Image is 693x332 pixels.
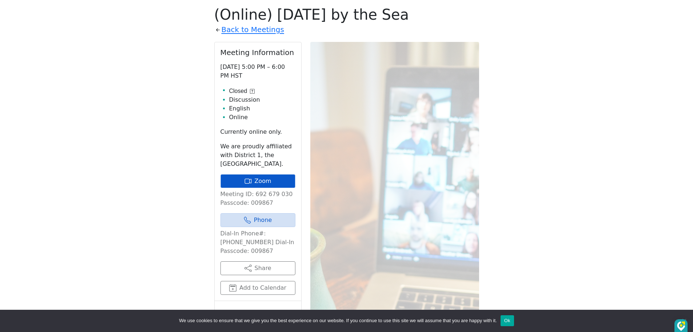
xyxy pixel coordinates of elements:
[229,87,247,95] span: Closed
[220,213,295,227] a: Phone
[680,317,688,324] span: No
[229,87,255,95] button: Closed
[214,6,479,23] h1: (Online) [DATE] by the Sea
[229,95,295,104] li: Discussion
[220,48,295,57] h2: Meeting Information
[220,142,295,168] p: We are proudly affiliated with District 1, the [GEOGRAPHIC_DATA].
[220,63,295,80] p: [DATE] 5:00 PM – 6:00 PM HST
[229,104,295,113] li: English
[501,315,514,326] button: Ok
[220,229,295,255] p: Dial-In Phone#: [PHONE_NUMBER] Dial-In Passcode: 009867
[677,321,685,331] img: DzVsEph+IJtmAAAAAElFTkSuQmCC
[220,307,295,328] small: This listing is provided by:
[220,174,295,188] a: Zoom
[220,190,295,207] p: Meeting ID: 692 679 030 Passcode: 009867
[229,113,295,122] li: Online
[220,281,295,295] button: Add to Calendar
[220,128,295,136] p: Currently online only.
[222,23,284,36] a: Back to Meetings
[220,261,295,275] button: Share
[179,317,497,324] span: We use cookies to ensure that we give you the best experience on our website. If you continue to ...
